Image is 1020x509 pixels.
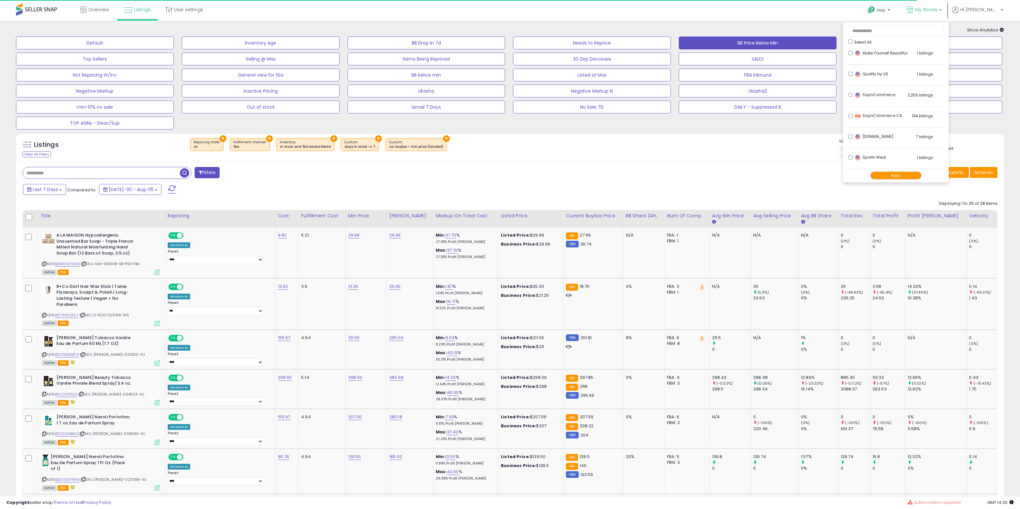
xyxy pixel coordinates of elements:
[56,284,134,309] b: R+Co Dart Hair Wax Stick | Tame Flyaways, Sculpt & Polish | Long-Lasting Texture | Vegan + No Par...
[855,92,861,98] img: usa.png
[168,345,190,351] div: Amazon AI
[753,295,798,301] div: 23.63
[436,213,495,219] div: Markup on Total Cost
[436,350,447,356] b: Max:
[712,346,750,352] div: 0
[389,283,401,290] a: 25.00
[513,101,671,113] button: No Sale 7D
[182,375,193,380] span: OFF
[194,145,220,149] div: on
[182,233,193,238] span: OFF
[182,53,340,65] button: Selling @ Max
[42,232,55,245] img: 41rjwEThOPL._SL40_.jpg
[753,232,793,238] div: N/A
[436,342,493,347] p: 8.29% Profit [PERSON_NAME]
[939,201,998,207] div: Displaying 1 to 25 of 28 items
[69,360,75,364] i: hazardous material
[969,335,997,341] div: 0
[40,213,162,219] div: Title
[753,375,798,380] div: 298.48
[667,238,704,244] div: FBM: 1
[626,375,659,380] div: 0%
[969,213,995,219] div: Velocity
[389,140,443,149] span: Custom:
[908,335,962,341] div: N/A
[331,135,337,142] button: ×
[970,167,998,178] button: Actions
[753,335,793,341] div: N/A
[841,375,870,380] div: 895.45
[841,232,870,238] div: 0
[580,283,590,289] span: 18.75
[580,232,591,238] span: 27.99
[445,454,456,460] a: 13.50
[872,375,905,380] div: 113.32
[801,219,805,225] small: Avg BB Share.
[757,381,772,386] small: (0.05%)
[908,92,933,98] span: 2,256 listings
[801,284,838,289] div: 0%
[974,290,991,295] small: (-90.21%)
[753,213,796,219] div: Avg Selling Price
[16,69,174,81] button: Not Repricing W/Inv
[841,335,870,341] div: 0
[389,232,401,238] a: 29.99
[56,375,134,388] b: [PERSON_NAME] Beauty Tobacco Vanille Private Blend Spray/3.4 oz.
[445,283,453,290] a: 1.87
[436,247,447,253] b: Max:
[801,232,833,238] div: N/A
[348,414,362,420] a: 207.00
[917,71,933,77] span: 1 listings
[169,284,177,289] span: ON
[872,213,902,219] div: Total Profit
[912,113,933,119] span: 134 listings
[566,334,578,341] small: FBM
[908,232,962,238] div: N/A
[501,375,558,380] div: $298.00
[182,85,340,97] button: Inactive Pricing
[83,499,111,505] a: Privacy Policy
[348,232,360,238] a: 29.99
[801,213,835,219] div: Avg BB Share
[855,134,861,140] img: usa.png
[233,140,266,149] span: Fulfillment channel :
[433,210,498,228] th: The percentage added to the cost of goods (COGS) that forms the calculator for Min & Max prices.
[389,414,402,420] a: 280.18
[566,232,578,239] small: FBA
[863,1,897,21] a: Help
[375,135,382,142] button: ×
[854,39,872,45] span: Select All
[969,284,997,289] div: 0.14
[278,374,292,381] a: 209.55
[566,284,578,291] small: FBA
[841,244,870,250] div: 0
[436,284,493,296] div: %
[841,213,867,219] div: Total Rev.
[55,477,80,482] a: B00C93YKPM
[436,357,493,362] p: 30.13% Profit [PERSON_NAME]
[447,429,459,435] a: 37.42
[566,213,620,219] div: Current Buybox Price
[841,238,850,244] small: (0%)
[872,346,905,352] div: 0
[436,335,445,341] b: Min:
[501,283,530,289] b: Listed Price:
[513,69,671,81] button: Listed at Max
[436,283,445,289] b: Min:
[301,335,341,341] div: 4.94
[855,50,907,56] span: Make Yourself Beautiful
[168,249,270,264] div: Preset:
[667,380,704,386] div: FBM: 3
[348,53,505,65] button: Items Being Repriced
[872,341,881,346] small: (0%)
[22,151,51,157] div: Clear All Filters
[580,335,592,341] span: 201.81
[969,295,997,301] div: 1.43
[801,295,838,301] div: 0%
[278,213,296,219] div: Cost
[389,213,430,219] div: [PERSON_NAME]
[667,213,707,219] div: Num of Comp.
[344,145,375,149] div: days in stock >= 7
[753,284,798,289] div: 25
[712,219,716,225] small: Avg Win Price.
